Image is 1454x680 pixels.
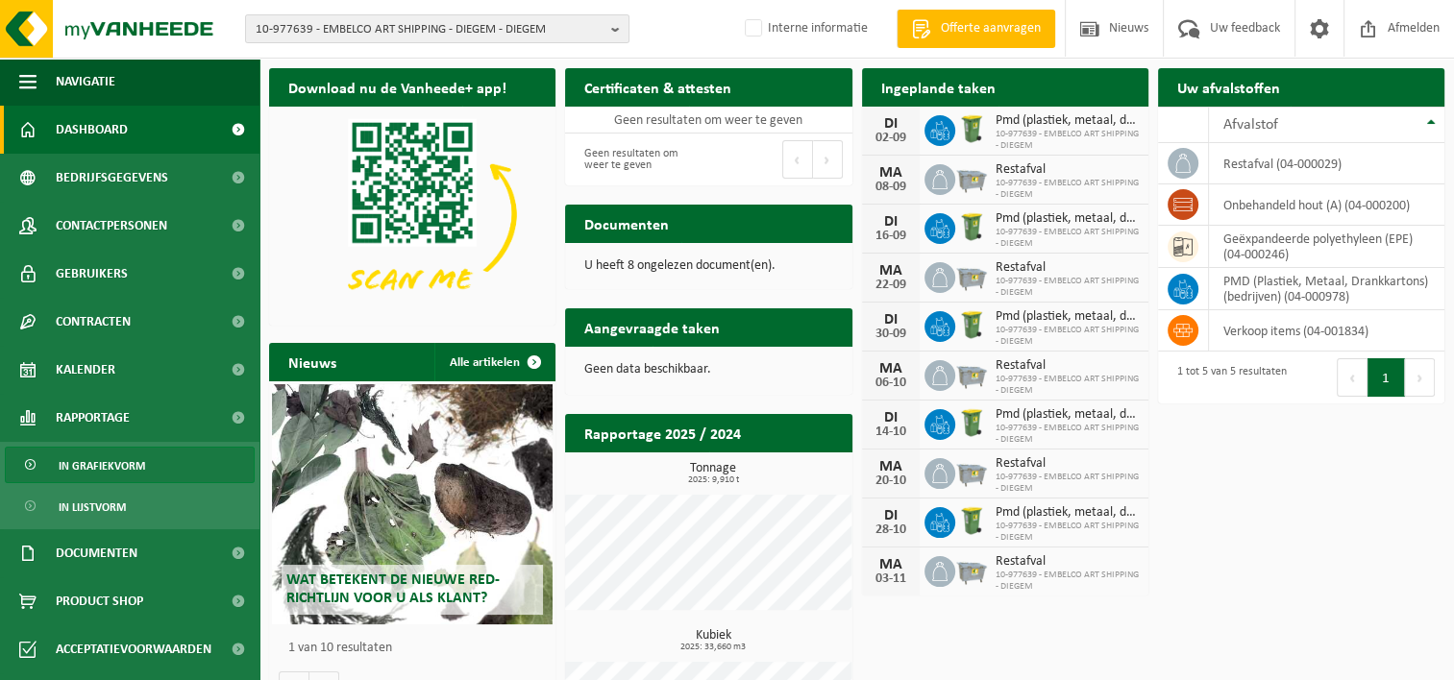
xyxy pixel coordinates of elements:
div: 22-09 [872,279,910,292]
span: Offerte aanvragen [936,19,1046,38]
span: 10-977639 - EMBELCO ART SHIPPING - DIEGEM [996,472,1139,495]
button: Next [1405,358,1435,397]
div: DI [872,214,910,230]
span: Bedrijfsgegevens [56,154,168,202]
a: In lijstvorm [5,488,255,524]
span: Pmd (plastiek, metaal, drankkartons) (bedrijven) [996,407,1139,423]
h2: Nieuws [269,343,356,380]
button: 10-977639 - EMBELCO ART SHIPPING - DIEGEM - DIEGEM [245,14,629,43]
span: 10-977639 - EMBELCO ART SHIPPING - DIEGEM [996,374,1139,397]
td: onbehandeld hout (A) (04-000200) [1209,184,1444,226]
h2: Documenten [565,205,688,242]
div: DI [872,116,910,132]
button: Previous [1337,358,1368,397]
div: DI [872,508,910,523]
p: Geen data beschikbaar. [584,363,832,376]
div: MA [872,557,910,572]
span: 2025: 9,910 t [575,475,851,485]
span: Kalender [56,346,115,394]
img: WB-0240-HPE-GN-50 [955,406,988,439]
span: Contactpersonen [56,202,167,250]
td: restafval (04-000029) [1209,143,1444,184]
img: WB-2500-GAL-GY-01 [955,553,988,586]
h2: Uw afvalstoffen [1158,68,1299,106]
div: MA [872,263,910,279]
span: Documenten [56,529,137,577]
div: 02-09 [872,132,910,145]
div: DI [872,410,910,425]
h2: Ingeplande taken [862,68,1015,106]
h3: Kubiek [575,629,851,652]
a: In grafiekvorm [5,447,255,483]
button: 1 [1368,358,1405,397]
div: 06-10 [872,376,910,390]
a: Alle artikelen [434,343,554,381]
span: 10-977639 - EMBELCO ART SHIPPING - DIEGEM [996,521,1139,544]
div: 28-10 [872,523,910,537]
div: 16-09 [872,230,910,243]
a: Bekijk rapportage [709,451,850,490]
span: 10-977639 - EMBELCO ART SHIPPING - DIEGEM - DIEGEM [256,15,604,44]
h2: Aangevraagde taken [565,308,739,346]
span: Pmd (plastiek, metaal, drankkartons) (bedrijven) [996,505,1139,521]
span: Afvalstof [1223,117,1278,133]
span: 10-977639 - EMBELCO ART SHIPPING - DIEGEM [996,129,1139,152]
img: WB-0240-HPE-GN-50 [955,504,988,537]
td: geëxpandeerde polyethyleen (EPE) (04-000246) [1209,226,1444,268]
img: WB-2500-GAL-GY-01 [955,161,988,194]
label: Interne informatie [741,14,868,43]
span: 10-977639 - EMBELCO ART SHIPPING - DIEGEM [996,227,1139,250]
span: Restafval [996,162,1139,178]
span: Gebruikers [56,250,128,298]
span: In grafiekvorm [59,448,145,484]
img: WB-2500-GAL-GY-01 [955,455,988,488]
p: 1 van 10 resultaten [288,642,546,655]
a: Offerte aanvragen [897,10,1055,48]
span: Contracten [56,298,131,346]
div: MA [872,459,910,474]
td: Geen resultaten om weer te geven [565,107,851,134]
div: 1 tot 5 van 5 resultaten [1168,356,1287,399]
td: PMD (Plastiek, Metaal, Drankkartons) (bedrijven) (04-000978) [1209,268,1444,310]
span: 10-977639 - EMBELCO ART SHIPPING - DIEGEM [996,178,1139,201]
span: Pmd (plastiek, metaal, drankkartons) (bedrijven) [996,113,1139,129]
img: WB-0240-HPE-GN-50 [955,210,988,243]
div: 20-10 [872,474,910,488]
span: Pmd (plastiek, metaal, drankkartons) (bedrijven) [996,211,1139,227]
span: 10-977639 - EMBELCO ART SHIPPING - DIEGEM [996,570,1139,593]
span: Wat betekent de nieuwe RED-richtlijn voor u als klant? [286,572,500,606]
img: WB-2500-GAL-GY-01 [955,357,988,390]
span: Acceptatievoorwaarden [56,625,211,673]
span: Restafval [996,554,1139,570]
span: In lijstvorm [59,489,126,525]
img: WB-2500-GAL-GY-01 [955,259,988,292]
div: 30-09 [872,328,910,341]
button: Previous [782,140,813,179]
p: U heeft 8 ongelezen document(en). [584,259,832,273]
div: 14-10 [872,425,910,439]
span: Rapportage [56,394,130,442]
img: WB-0240-HPE-GN-50 [955,112,988,145]
button: Next [813,140,843,179]
span: 2025: 33,660 m3 [575,643,851,652]
h3: Tonnage [575,462,851,485]
span: 10-977639 - EMBELCO ART SHIPPING - DIEGEM [996,276,1139,299]
img: Download de VHEPlus App [269,107,555,322]
div: 08-09 [872,181,910,194]
span: Dashboard [56,106,128,154]
span: 10-977639 - EMBELCO ART SHIPPING - DIEGEM [996,325,1139,348]
h2: Rapportage 2025 / 2024 [565,414,760,451]
span: Restafval [996,456,1139,472]
span: Product Shop [56,577,143,625]
h2: Download nu de Vanheede+ app! [269,68,526,106]
div: DI [872,312,910,328]
span: Navigatie [56,58,115,106]
img: WB-0240-HPE-GN-50 [955,308,988,341]
div: MA [872,361,910,376]
span: 10-977639 - EMBELCO ART SHIPPING - DIEGEM [996,423,1139,446]
span: Restafval [996,260,1139,276]
h2: Certificaten & attesten [565,68,751,106]
td: verkoop items (04-001834) [1209,310,1444,352]
div: 03-11 [872,572,910,586]
span: Pmd (plastiek, metaal, drankkartons) (bedrijven) [996,309,1139,325]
